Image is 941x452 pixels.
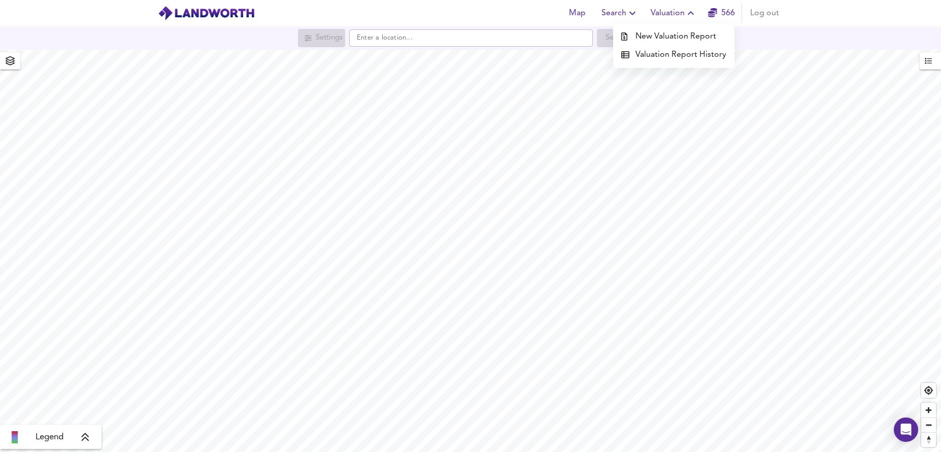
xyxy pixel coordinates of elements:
[613,27,734,46] a: New Valuation Report
[750,6,779,20] span: Log out
[36,431,63,443] span: Legend
[921,383,936,398] button: Find my location
[565,6,589,20] span: Map
[613,46,734,64] a: Valuation Report History
[298,29,345,47] div: Search for a location first or explore the map
[597,3,643,23] button: Search
[746,3,783,23] button: Log out
[561,3,593,23] button: Map
[921,418,936,432] button: Zoom out
[158,6,255,21] img: logo
[921,433,936,447] span: Reset bearing to north
[651,6,697,20] span: Valuation
[921,432,936,447] button: Reset bearing to north
[349,29,593,47] input: Enter a location...
[894,418,918,442] div: Open Intercom Messenger
[601,6,638,20] span: Search
[921,403,936,418] button: Zoom in
[705,3,737,23] button: 566
[708,6,735,20] a: 566
[647,3,701,23] button: Valuation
